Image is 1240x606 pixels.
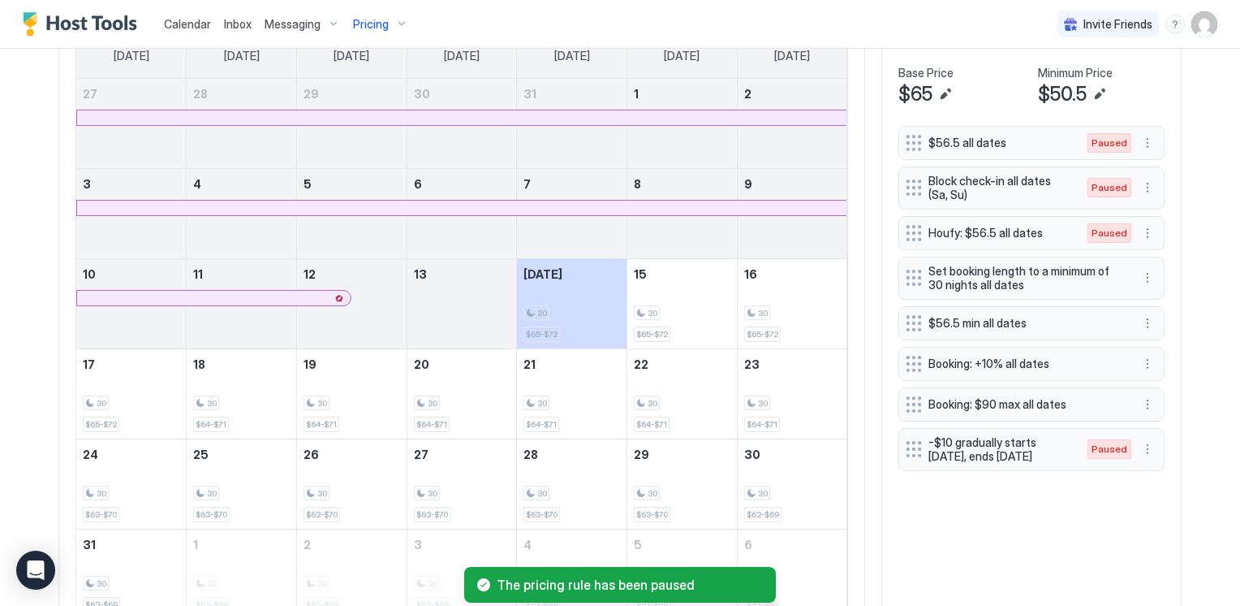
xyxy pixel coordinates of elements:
a: Tuesday [317,34,385,78]
a: August 22, 2025 [627,349,737,379]
span: Pricing [353,17,389,32]
span: 30 [414,87,430,101]
span: 27 [414,448,428,461]
button: More options [1138,439,1157,459]
span: 31 [83,538,96,552]
a: August 30, 2025 [738,439,847,470]
div: menu [1165,15,1185,34]
span: $63-$70 [85,509,117,520]
a: September 2, 2025 [297,530,407,560]
a: July 30, 2025 [407,79,517,109]
td: August 16, 2025 [737,258,847,348]
span: 30 [537,308,547,318]
span: Paused [1091,442,1127,457]
td: August 10, 2025 [76,258,187,348]
a: August 6, 2025 [407,169,517,199]
button: More options [1138,178,1157,197]
span: 30 [648,308,657,318]
td: August 11, 2025 [187,258,297,348]
span: 20 [414,357,429,371]
span: [DATE] [523,267,562,281]
span: 6 [414,177,422,191]
a: August 27, 2025 [407,439,517,470]
span: Paused [1091,136,1127,150]
button: More options [1138,395,1157,414]
div: menu [1138,354,1157,374]
span: -$10 gradually starts [DATE], ends [DATE] [928,435,1071,464]
td: August 3, 2025 [76,168,187,258]
span: 24 [83,448,98,461]
button: Edit [936,84,955,104]
td: July 27, 2025 [76,79,187,169]
a: August 8, 2025 [627,169,737,199]
span: [DATE] [774,49,810,63]
a: August 31, 2025 [76,530,186,560]
span: 30 [207,398,217,409]
a: August 9, 2025 [738,169,847,199]
td: August 23, 2025 [737,348,847,439]
a: August 17, 2025 [76,349,186,379]
a: August 24, 2025 [76,439,186,470]
div: Host Tools Logo [23,12,144,37]
td: August 2, 2025 [737,79,847,169]
td: July 31, 2025 [517,79,627,169]
td: July 28, 2025 [187,79,297,169]
td: August 28, 2025 [517,439,627,529]
div: menu [1138,395,1157,414]
a: August 18, 2025 [187,349,296,379]
span: 7 [523,177,531,191]
span: $65-$72 [747,329,778,340]
a: September 6, 2025 [738,530,847,560]
a: August 21, 2025 [517,349,626,379]
a: Inbox [224,15,252,32]
span: $64-$71 [196,419,226,430]
span: Houfy: $56.5 all dates [928,226,1071,240]
a: Sunday [97,34,166,78]
td: August 22, 2025 [627,348,738,439]
span: $64-$71 [747,419,777,430]
a: August 19, 2025 [297,349,407,379]
a: August 25, 2025 [187,439,296,470]
a: August 7, 2025 [517,169,626,199]
a: September 1, 2025 [187,530,296,560]
a: August 11, 2025 [187,259,296,289]
span: [DATE] [114,49,149,63]
a: August 12, 2025 [297,259,407,289]
span: Block check-in all dates (Sa, Su) [928,174,1071,202]
span: $64-$71 [416,419,447,430]
span: $62-$69 [747,509,779,520]
a: August 23, 2025 [738,349,847,379]
span: $63-$70 [416,509,448,520]
span: [DATE] [664,49,700,63]
td: August 4, 2025 [187,168,297,258]
td: August 5, 2025 [296,168,407,258]
button: Edit [1090,84,1109,104]
a: August 26, 2025 [297,439,407,470]
span: Set booking length to a minimum of 30 nights all dates [928,264,1122,292]
td: August 9, 2025 [737,168,847,258]
span: $56.5 min all dates [928,316,1122,331]
a: Monday [208,34,276,78]
span: $63-$70 [306,509,338,520]
td: August 13, 2025 [407,258,517,348]
td: August 12, 2025 [296,258,407,348]
a: Thursday [538,34,606,78]
td: August 24, 2025 [76,439,187,529]
td: August 19, 2025 [296,348,407,439]
td: August 14, 2025 [517,258,627,348]
span: 30 [758,308,768,318]
span: 3 [83,177,91,191]
span: Messaging [265,17,321,32]
a: July 29, 2025 [297,79,407,109]
div: menu [1138,439,1157,459]
a: August 16, 2025 [738,259,847,289]
button: More options [1138,223,1157,243]
span: $65-$72 [526,329,558,340]
span: 1 [634,87,639,101]
td: August 27, 2025 [407,439,517,529]
span: 25 [193,448,209,461]
td: August 25, 2025 [187,439,297,529]
span: 27 [83,87,97,101]
a: August 4, 2025 [187,169,296,199]
a: September 5, 2025 [627,530,737,560]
